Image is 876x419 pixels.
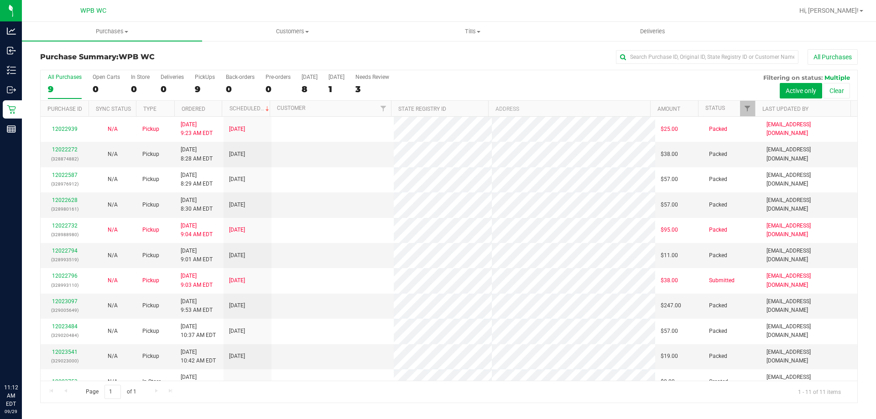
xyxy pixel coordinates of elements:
[661,226,678,234] span: $95.00
[181,348,216,365] span: [DATE] 10:42 AM EDT
[661,125,678,134] span: $25.00
[108,276,118,285] button: N/A
[108,352,118,361] button: N/A
[93,74,120,80] div: Open Carts
[52,378,78,385] a: 12023753
[52,298,78,305] a: 12023097
[824,83,850,98] button: Clear
[229,105,271,112] a: Scheduled
[488,101,650,117] th: Address
[766,145,852,163] span: [EMAIL_ADDRESS][DOMAIN_NAME]
[142,301,159,310] span: Pickup
[740,101,755,116] a: Filter
[780,83,822,98] button: Active only
[226,84,255,94] div: 0
[766,196,852,213] span: [EMAIL_ADDRESS][DOMAIN_NAME]
[108,378,118,385] span: Not Applicable
[203,27,382,36] span: Customers
[181,120,213,138] span: [DATE] 9:23 AM EDT
[108,201,118,209] button: N/A
[142,201,159,209] span: Pickup
[108,252,118,259] span: Not Applicable
[7,26,16,36] inline-svg: Analytics
[766,348,852,365] span: [EMAIL_ADDRESS][DOMAIN_NAME]
[142,378,161,386] span: In-Store
[7,46,16,55] inline-svg: Inbound
[108,302,118,309] span: Not Applicable
[563,22,743,41] a: Deliveries
[661,201,678,209] span: $57.00
[9,346,36,373] iframe: Resource center
[709,378,728,386] span: Created
[398,106,446,112] a: State Registry ID
[766,373,852,390] span: [EMAIL_ADDRESS][DOMAIN_NAME]
[80,7,106,15] span: WPB WC
[52,248,78,254] a: 12022794
[229,125,245,134] span: [DATE]
[7,124,16,134] inline-svg: Reports
[46,205,83,213] p: (328980161)
[104,385,121,399] input: 1
[229,201,245,209] span: [DATE]
[108,151,118,157] span: Not Applicable
[661,150,678,159] span: $38.00
[142,352,159,361] span: Pickup
[142,251,159,260] span: Pickup
[7,66,16,75] inline-svg: Inventory
[108,328,118,334] span: Not Applicable
[78,385,144,399] span: Page of 1
[181,297,213,315] span: [DATE] 9:53 AM EDT
[181,247,213,264] span: [DATE] 9:01 AM EDT
[142,175,159,184] span: Pickup
[46,357,83,365] p: (329023000)
[181,171,213,188] span: [DATE] 8:29 AM EDT
[229,301,245,310] span: [DATE]
[52,172,78,178] a: 12022587
[791,385,848,398] span: 1 - 11 of 11 items
[108,126,118,132] span: Not Applicable
[108,353,118,359] span: Not Applicable
[709,226,727,234] span: Packed
[709,301,727,310] span: Packed
[328,84,344,94] div: 1
[7,85,16,94] inline-svg: Outbound
[142,150,159,159] span: Pickup
[4,383,18,408] p: 11:12 AM EDT
[142,226,159,234] span: Pickup
[766,272,852,289] span: [EMAIL_ADDRESS][DOMAIN_NAME]
[181,322,216,340] span: [DATE] 10:37 AM EDT
[763,74,823,81] span: Filtering on status:
[229,175,245,184] span: [DATE]
[181,272,213,289] span: [DATE] 9:03 AM EDT
[277,105,305,111] a: Customer
[131,84,150,94] div: 0
[195,74,215,80] div: PickUps
[46,306,83,315] p: (329005649)
[226,74,255,80] div: Back-orders
[709,352,727,361] span: Packed
[52,197,78,203] a: 12022628
[182,106,205,112] a: Ordered
[22,27,202,36] span: Purchases
[266,84,291,94] div: 0
[40,53,313,61] h3: Purchase Summary:
[355,84,389,94] div: 3
[808,49,858,65] button: All Purchases
[108,202,118,208] span: Not Applicable
[328,74,344,80] div: [DATE]
[181,373,216,390] span: [DATE] 11:08 AM EDT
[766,297,852,315] span: [EMAIL_ADDRESS][DOMAIN_NAME]
[142,276,159,285] span: Pickup
[229,352,245,361] span: [DATE]
[302,84,318,94] div: 8
[181,222,213,239] span: [DATE] 9:04 AM EDT
[709,175,727,184] span: Packed
[46,155,83,163] p: (328874882)
[181,196,213,213] span: [DATE] 8:30 AM EDT
[657,106,680,112] a: Amount
[46,331,83,340] p: (329020484)
[229,276,245,285] span: [DATE]
[46,255,83,264] p: (328993519)
[142,327,159,336] span: Pickup
[766,322,852,340] span: [EMAIL_ADDRESS][DOMAIN_NAME]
